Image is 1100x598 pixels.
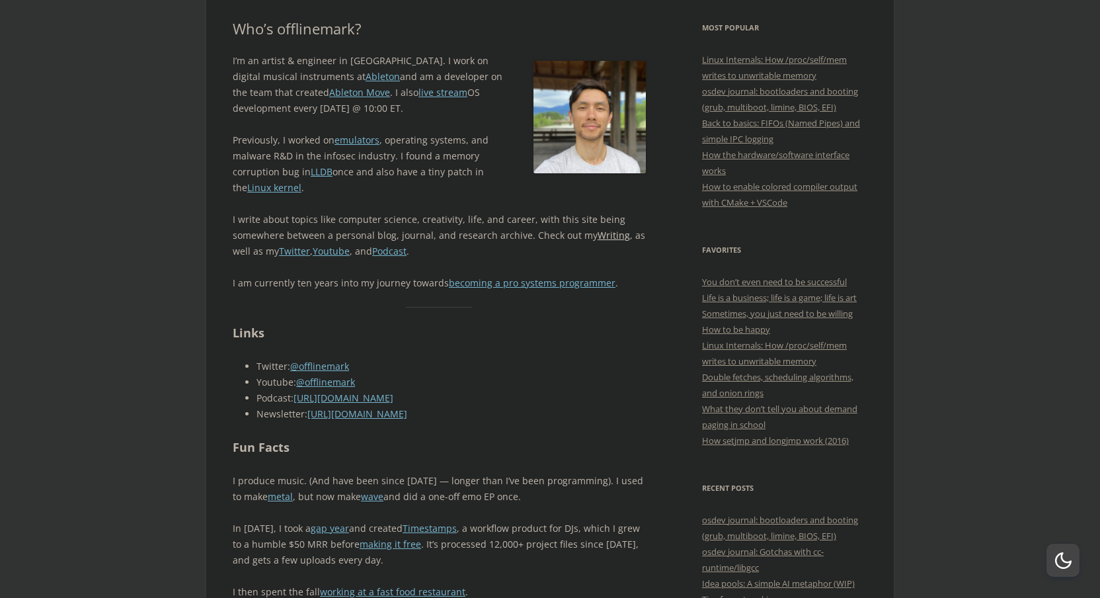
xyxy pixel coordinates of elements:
[702,371,853,399] a: Double fetches, scheduling algorithms, and onion rings
[702,181,857,208] a: How to enable colored compiler output with CMake + VSCode
[702,323,770,335] a: How to be happy
[294,392,393,404] a: [URL][DOMAIN_NAME]
[256,406,646,422] li: Newsletter:
[418,86,467,99] a: live stream
[233,20,646,37] h1: Who’s offlinemark?
[702,403,857,431] a: What they don’t tell you about demand paging in school
[372,245,407,257] a: Podcast
[233,521,646,568] p: In [DATE], I took a and created , a workflow product for DJs, which I grew to a humble $50 MRR be...
[702,292,857,304] a: Life is a business; life is a game; life is art
[233,132,646,196] p: Previously, I worked on , operating systems, and malware R&D in the infosec industry. I found a m...
[279,245,310,257] a: Twitter
[233,473,646,505] p: I produce music. (And have been since [DATE] — longer than I’ve been programming). I used to make...
[311,165,333,178] a: LLDB
[360,538,421,550] a: making it free
[233,53,646,116] p: I’m an artist & engineer in [GEOGRAPHIC_DATA]. I work on digital musical instruments at and am a ...
[366,70,400,83] a: Ableton
[702,514,858,542] a: osdev journal: bootloaders and booting (grub, multiboot, limine, BIOS, EFI)
[268,490,293,503] a: metal
[702,117,860,145] a: Back to basics: FIFOs (Named Pipes) and simple IPC logging
[256,390,646,406] li: Podcast:
[702,308,853,320] a: Sometimes, you just need to be willing
[702,339,847,367] a: Linux Internals: How /proc/self/mem writes to unwritable memory
[702,480,867,496] h3: Recent Posts
[702,242,867,258] h3: Favorites
[702,546,824,574] a: osdev journal: Gotchas with cc-runtime/libgcc
[403,522,457,534] a: Timestamps
[702,577,855,589] a: Idea pools: A simple AI metaphor (WIP)
[256,374,646,390] li: Youtube:
[320,585,465,598] a: working at a fast food restaurant
[361,490,383,503] a: wave
[329,86,390,99] a: Ableton Move
[313,245,350,257] a: Youtube
[702,149,849,177] a: How the hardware/software interface works
[702,435,849,447] a: How setjmp and longjmp work (2016)
[233,323,646,343] h2: Links
[233,212,646,259] p: I write about topics like computer science, creativity, life, and career, with this site being so...
[702,276,847,288] a: You don’t even need to be successful
[702,54,847,81] a: Linux Internals: How /proc/self/mem writes to unwritable memory
[233,275,646,291] p: I am currently ten years into my journey towards .
[311,522,349,534] a: gap year
[449,277,615,289] a: becoming a pro systems programmer
[702,85,858,113] a: osdev journal: bootloaders and booting (grub, multiboot, limine, BIOS, EFI)
[307,407,407,420] a: [URL][DOMAIN_NAME]
[296,376,355,388] a: @offlinemark
[334,134,379,146] a: emulators
[256,359,646,374] li: Twitter:
[598,229,630,241] a: Writing
[290,360,349,372] a: @offlinemark
[702,20,867,36] h3: Most Popular
[247,181,301,194] a: Linux kernel
[233,438,646,457] h2: Fun Facts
